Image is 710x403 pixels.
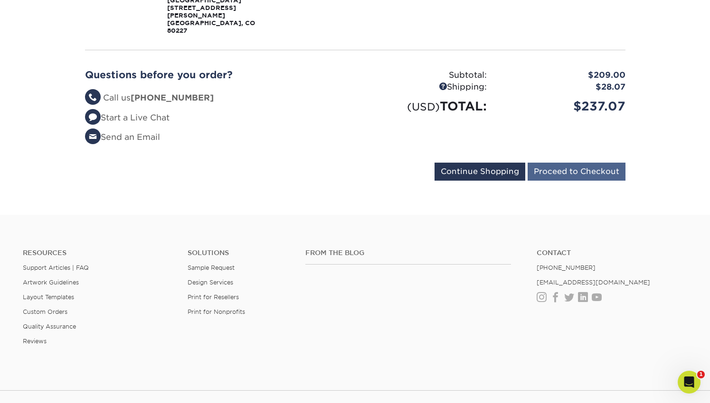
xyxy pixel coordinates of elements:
[85,69,348,81] h2: Questions before you order?
[355,81,494,93] div: Shipping:
[355,97,494,115] div: TOTAL:
[494,81,633,93] div: $28.07
[537,279,650,286] a: [EMAIL_ADDRESS][DOMAIN_NAME]
[85,113,170,122] a: Start a Live Chat
[494,97,633,115] div: $237.07
[537,264,596,271] a: [PHONE_NUMBER]
[23,308,67,315] a: Custom Orders
[23,264,89,271] a: Support Articles | FAQ
[131,93,214,102] strong: [PHONE_NUMBER]
[537,249,687,257] a: Contact
[188,264,235,271] a: Sample Request
[188,293,239,301] a: Print for Resellers
[188,308,245,315] a: Print for Nonprofits
[23,249,173,257] h4: Resources
[85,92,348,104] li: Call us
[85,132,160,142] a: Send an Email
[435,163,525,181] input: Continue Shopping
[23,323,76,330] a: Quality Assurance
[23,338,47,345] a: Reviews
[697,371,705,378] span: 1
[188,279,233,286] a: Design Services
[407,101,440,113] small: (USD)
[305,249,511,257] h4: From the Blog
[528,163,625,181] input: Proceed to Checkout
[23,279,79,286] a: Artwork Guidelines
[494,69,633,82] div: $209.00
[678,371,701,394] iframe: Intercom live chat
[23,293,74,301] a: Layout Templates
[188,249,291,257] h4: Solutions
[355,69,494,82] div: Subtotal:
